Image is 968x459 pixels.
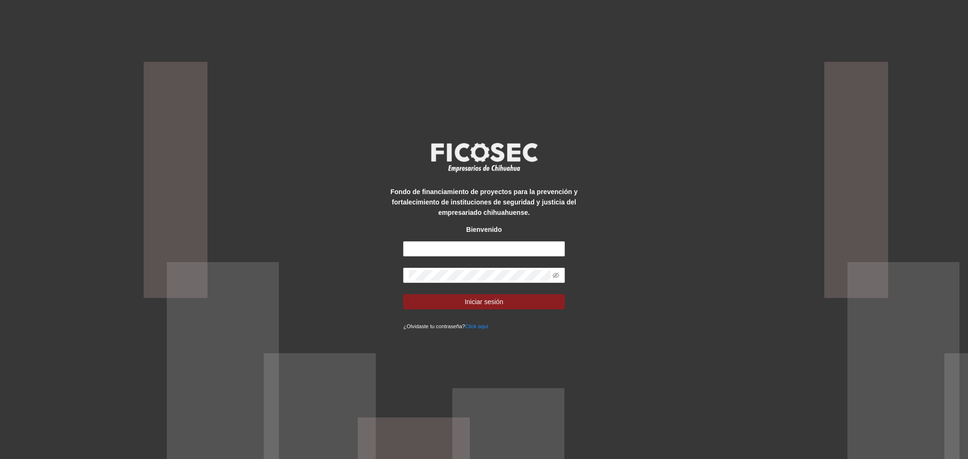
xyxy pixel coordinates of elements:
button: Iniciar sesión [403,294,564,309]
strong: Bienvenido [466,226,501,233]
img: logo [425,140,543,175]
a: Click aqui [465,323,488,329]
span: eye-invisible [553,272,559,279]
small: ¿Olvidaste tu contraseña? [403,323,488,329]
strong: Fondo de financiamiento de proyectos para la prevención y fortalecimiento de instituciones de seg... [390,188,578,216]
span: Iniciar sesión [465,297,503,307]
